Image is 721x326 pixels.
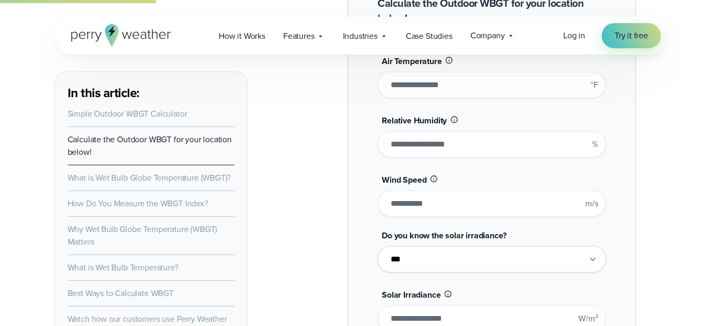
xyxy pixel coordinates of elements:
[68,108,187,120] a: Simple Outdoor WBGT Calculator
[68,197,208,209] a: How Do You Measure the WBGT Index?
[601,23,660,48] a: Try it free
[68,223,218,248] a: Why Wet Bulb Globe Temperature (WBGT) Matters
[563,29,585,42] a: Log in
[382,114,447,127] span: Relative Humidity
[382,289,440,301] span: Solar Irradiance
[563,29,585,41] span: Log in
[219,30,265,43] span: How it Works
[68,133,232,158] a: Calculate the Outdoor WBGT for your location below!
[68,172,231,184] a: What is Wet Bulb Globe Temperature (WBGT)?
[382,174,426,186] span: Wind Speed
[470,29,504,42] span: Company
[382,55,442,67] span: Air Temperature
[342,30,377,43] span: Industries
[397,25,461,47] a: Case Studies
[68,287,174,299] a: Best Ways to Calculate WBGT
[283,30,315,43] span: Features
[614,29,648,42] span: Try it free
[68,85,234,101] h3: In this article:
[382,229,506,241] span: Do you know the solar irradiance?
[210,25,274,47] a: How it Works
[68,261,178,274] a: What is Wet Bulb Temperature?
[406,30,453,43] span: Case Studies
